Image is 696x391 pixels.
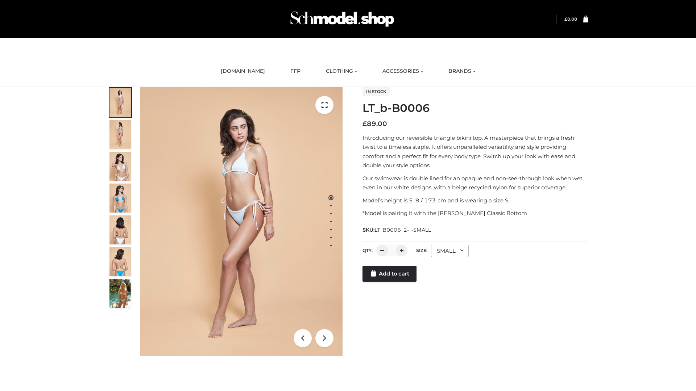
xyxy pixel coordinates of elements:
img: ArielClassicBikiniTop_CloudNine_AzureSky_OW114ECO_3-scaled.jpg [109,152,131,181]
a: BRANDS [443,63,481,79]
span: £ [564,16,567,22]
img: ArielClassicBikiniTop_CloudNine_AzureSky_OW114ECO_2-scaled.jpg [109,120,131,149]
p: Introducing our reversible triangle bikini top. A masterpiece that brings a fresh twist to a time... [362,133,588,170]
img: Schmodel Admin 964 [288,5,397,33]
a: Add to cart [362,266,417,282]
span: £ [362,120,367,128]
p: *Model is pairing it with the [PERSON_NAME] Classic Bottom [362,209,588,218]
img: ArielClassicBikiniTop_CloudNine_AzureSky_OW114ECO_1-scaled.jpg [109,88,131,117]
img: ArielClassicBikiniTop_CloudNine_AzureSky_OW114ECO_7-scaled.jpg [109,215,131,244]
h1: LT_b-B0006 [362,102,588,115]
a: £0.00 [564,16,577,22]
div: SMALL [431,245,469,257]
p: Our swimwear is double lined for an opaque and non-see-through look when wet, even in our white d... [362,174,588,192]
img: ArielClassicBikiniTop_CloudNine_AzureSky_OW114ECO_1 [140,87,343,356]
label: QTY: [362,248,373,253]
label: Size: [416,248,427,253]
bdi: 0.00 [564,16,577,22]
img: ArielClassicBikiniTop_CloudNine_AzureSky_OW114ECO_8-scaled.jpg [109,247,131,276]
a: ACCESSORIES [377,63,428,79]
a: [DOMAIN_NAME] [215,63,270,79]
img: Arieltop_CloudNine_AzureSky2.jpg [109,279,131,308]
a: FFP [285,63,306,79]
span: In stock [362,87,390,96]
span: SKU: [362,226,432,234]
img: ArielClassicBikiniTop_CloudNine_AzureSky_OW114ECO_4-scaled.jpg [109,184,131,213]
p: Model’s height is 5 ‘8 / 173 cm and is wearing a size S. [362,196,588,205]
bdi: 89.00 [362,120,387,128]
a: CLOTHING [320,63,362,79]
span: LT_B0006_2-_-SMALL [374,227,431,233]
